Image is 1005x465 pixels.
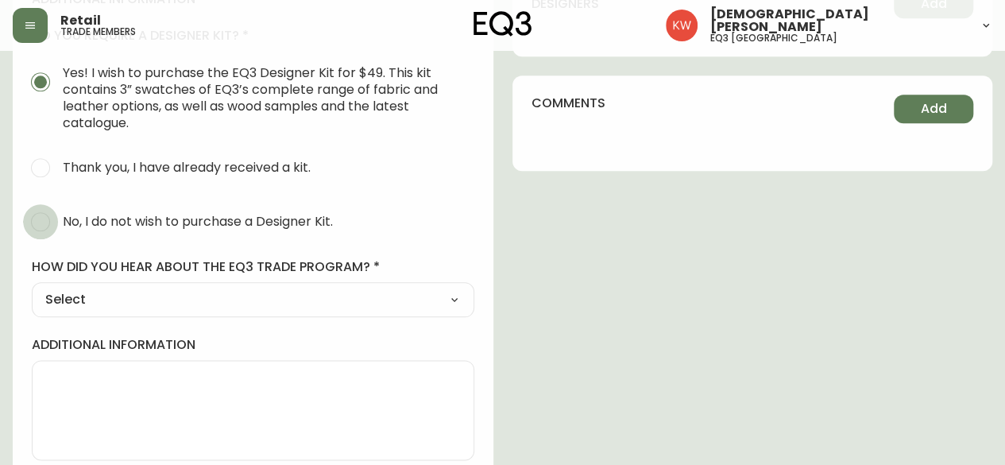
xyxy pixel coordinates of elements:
img: logo [474,11,532,37]
label: additional information [32,336,474,354]
span: No, I do not wish to purchase a Designer Kit. [63,213,333,230]
span: Add [921,100,947,118]
label: how did you hear about the eq3 trade program? [32,258,474,276]
button: Add [894,95,973,123]
h4: comments [531,95,605,112]
h5: trade members [60,27,136,37]
img: f33162b67396b0982c40ce2a87247151 [666,10,698,41]
span: [DEMOGRAPHIC_DATA][PERSON_NAME] [710,8,967,33]
h5: eq3 [GEOGRAPHIC_DATA] [710,33,837,43]
span: Retail [60,14,101,27]
span: Thank you, I have already received a kit. [63,159,311,176]
span: Yes! I wish to purchase the EQ3 Designer Kit for $49. This kit contains 3” swatches of EQ3’s comp... [63,64,462,131]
